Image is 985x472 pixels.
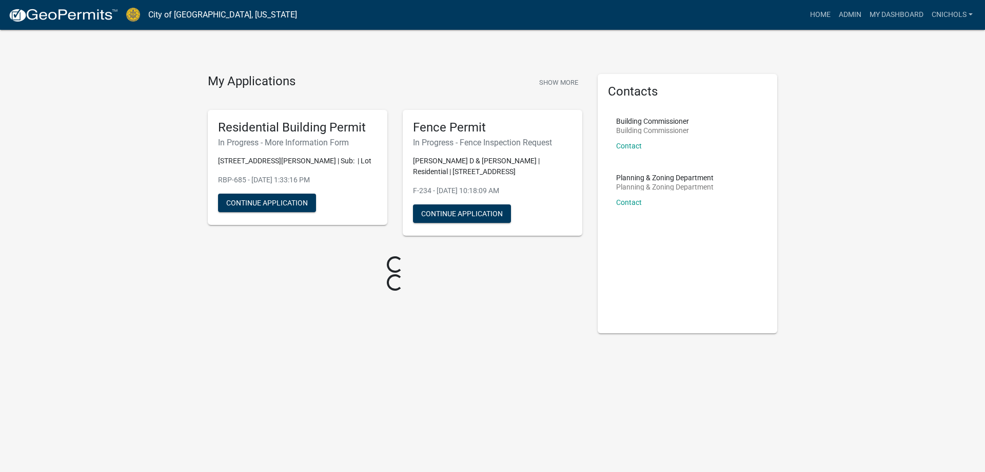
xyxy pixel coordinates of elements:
[218,120,377,135] h5: Residential Building Permit
[218,138,377,147] h6: In Progress - More Information Form
[806,5,835,25] a: Home
[218,175,377,185] p: RBP-685 - [DATE] 1:33:16 PM
[218,156,377,166] p: [STREET_ADDRESS][PERSON_NAME] | Sub: | Lot
[535,74,582,91] button: Show More
[616,183,714,191] p: Planning & Zoning Department
[616,142,642,150] a: Contact
[413,120,572,135] h5: Fence Permit
[616,118,689,125] p: Building Commissioner
[865,5,928,25] a: My Dashboard
[835,5,865,25] a: Admin
[413,156,572,177] p: [PERSON_NAME] D & [PERSON_NAME] | Residential | [STREET_ADDRESS]
[616,198,642,206] a: Contact
[928,5,977,25] a: cnichols
[413,204,511,223] button: Continue Application
[218,194,316,212] button: Continue Application
[616,174,714,181] p: Planning & Zoning Department
[126,8,140,22] img: City of Jeffersonville, Indiana
[148,6,297,24] a: City of [GEOGRAPHIC_DATA], [US_STATE]
[413,185,572,196] p: F-234 - [DATE] 10:18:09 AM
[413,138,572,147] h6: In Progress - Fence Inspection Request
[616,127,689,134] p: Building Commissioner
[608,84,767,99] h5: Contacts
[208,74,295,89] h4: My Applications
